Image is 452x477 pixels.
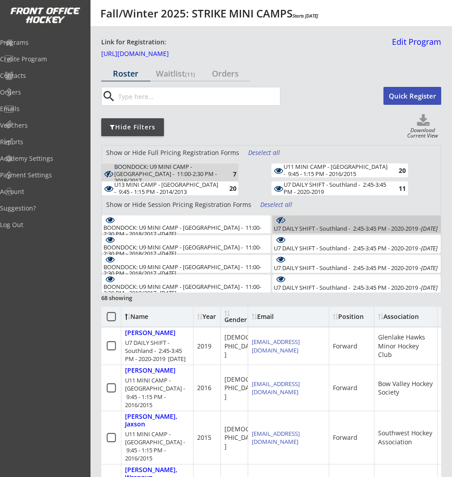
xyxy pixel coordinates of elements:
[405,114,441,128] button: Click to download full roster. Your browser settings may try to block it, check your security set...
[422,224,438,232] em: [DATE]
[125,314,198,320] div: Name
[103,224,269,237] div: BOONDOCK: U9 MINI CAMP - Southland - 11:00-2:30 PM - 2018/2017
[103,244,269,257] div: BOONDOCK: U9 MINI CAMP - Southland - 11:00-2:30 PM - 2018/2017
[101,294,166,302] div: 68 showing
[197,433,211,442] div: 2015
[274,224,438,233] div: U7 DAILY SHIFT - Southland - 2:45-3:45 PM - 2020-2019
[422,244,438,252] em: [DATE]
[125,376,189,409] div: U11 MINI CAMP - [GEOGRAPHIC_DATA] - 9:45 - 1:15 PM - 2016/2015
[103,264,269,277] div: BOONDOCK: U9 MINI CAMP - [GEOGRAPHIC_DATA] - 11:00-2:30 PM - 2018/2017 -
[102,200,256,209] div: Show or Hide Session Pricing Registration Forms
[378,379,434,397] div: Bow Valley Hockey Society
[274,225,438,232] div: U7 DAILY SHIFT - Southland - 2:45-3:45 PM - 2020-2019 -
[116,87,280,105] input: Type here...
[252,380,300,396] a: [EMAIL_ADDRESS][DOMAIN_NAME]
[274,265,438,271] div: U7 DAILY SHIFT - Southland - 2:45-3:45 PM - 2020-2019 -
[125,339,189,363] div: U7 DAILY SHIFT - Southland - 2:45-3:45 PM - 2020-2019 [DATE]
[404,128,441,140] div: Download Current View
[252,314,325,320] div: Email
[197,383,211,392] div: 2016
[101,38,168,47] div: Link for Registration:
[333,433,357,442] div: Forward
[159,230,176,238] em: [DATE]
[284,181,388,195] div: U7 DAILY SHIFT - Southland - 2:45-3:45 PM - 2020-2019
[159,269,176,277] em: [DATE]
[378,333,434,359] div: Glenlake Hawks Minor Hockey Club
[224,375,259,401] div: [DEMOGRAPHIC_DATA]
[114,163,219,185] div: BOONDOCK: U9 MINI CAMP - [GEOGRAPHIC_DATA] - 11:00-2:30 PM - 2018/2017
[197,314,220,320] div: Year
[159,249,176,258] em: [DATE]
[125,413,189,428] div: [PERSON_NAME], Jaxson
[103,264,269,277] div: BOONDOCK: U9 MINI CAMP - Southland - 11:00-2:30 PM - 2018/2017
[100,8,318,19] div: Fall/Winter 2025: STRIKE MINI CAMPS
[260,200,293,209] div: Deselect all
[388,167,406,174] div: 20
[101,123,164,132] div: Hide Filters
[219,171,237,177] div: 7
[101,51,191,60] a: [URL][DOMAIN_NAME]
[103,284,269,297] div: BOONDOCK: U9 MINI CAMP - [GEOGRAPHIC_DATA] - 11:00-2:30 PM - 2018/2017 -
[224,425,259,451] div: [DEMOGRAPHIC_DATA]
[252,338,300,354] a: [EMAIL_ADDRESS][DOMAIN_NAME]
[422,284,438,292] em: [DATE]
[151,69,200,77] div: Waitlist
[274,284,438,291] div: U7 DAILY SHIFT - Southland - 2:45-3:45 PM - 2020-2019 -
[201,69,250,77] div: Orders
[114,163,219,185] div: BOONDOCK: U9 MINI CAMP - Southland - 11:00-2:30 PM - 2018/2017
[248,148,281,157] div: Deselect all
[197,342,211,351] div: 2019
[103,224,269,237] div: BOONDOCK: U9 MINI CAMP - [GEOGRAPHIC_DATA] - 11:00-2:30 PM - 2018/2017 -
[224,333,259,359] div: [DEMOGRAPHIC_DATA]
[274,254,292,260] div: 1
[125,430,189,463] div: U11 MINI CAMP - [GEOGRAPHIC_DATA] - 9:45 - 1:15 PM - 2016/2015
[125,329,176,337] div: [PERSON_NAME]
[185,70,195,78] font: (11)
[114,181,219,195] div: U13 MINI CAMP - Southland - 9:45 - 1:15 PM - 2014/2013
[274,284,438,292] div: U7 DAILY SHIFT - Southland - 2:45-3:45 PM - 2020-2019
[388,38,441,53] a: Edit Program
[333,314,370,320] div: Position
[333,383,357,392] div: Forward
[274,244,438,253] div: U7 DAILY SHIFT - Southland - 2:45-3:45 PM - 2020-2019
[284,163,388,177] div: U11 MINI CAMP - Southland - 9:45 - 1:15 PM - 2016/2015
[274,245,438,251] div: U7 DAILY SHIFT - Southland - 2:45-3:45 PM - 2020-2019 -
[125,367,176,374] div: [PERSON_NAME]
[293,13,318,19] em: Starts [DATE]
[378,429,434,446] div: Southwest Hockey Association
[224,310,247,323] div: Gender
[422,264,438,272] em: [DATE]
[274,273,292,280] div: 2
[388,185,406,192] div: 11
[333,342,357,351] div: Forward
[159,289,176,297] em: [DATE]
[101,69,151,77] div: Roster
[252,430,300,446] a: [EMAIL_ADDRESS][DOMAIN_NAME]
[10,7,81,24] img: FOH%20White%20Logo%20Transparent.png
[284,163,388,177] div: U11 MINI CAMP - [GEOGRAPHIC_DATA] - 9:45 - 1:15 PM - 2016/2015
[274,234,292,241] div: 0
[383,87,441,105] button: Quick Register
[102,148,244,157] div: Show or Hide Full Pricing Registration Forms
[219,185,237,192] div: 20
[103,284,269,297] div: BOONDOCK: U9 MINI CAMP - Southland - 11:00-2:30 PM - 2018/2017
[274,264,438,272] div: U7 DAILY SHIFT - Southland - 2:45-3:45 PM - 2020-2019
[114,181,219,195] div: U13 MINI CAMP - [GEOGRAPHIC_DATA] - 9:45 - 1:15 PM - 2014/2013
[103,244,269,257] div: BOONDOCK: U9 MINI CAMP - [GEOGRAPHIC_DATA] - 11:00-2:30 PM - 2018/2017 -
[378,314,419,320] div: Association
[102,89,116,103] button: search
